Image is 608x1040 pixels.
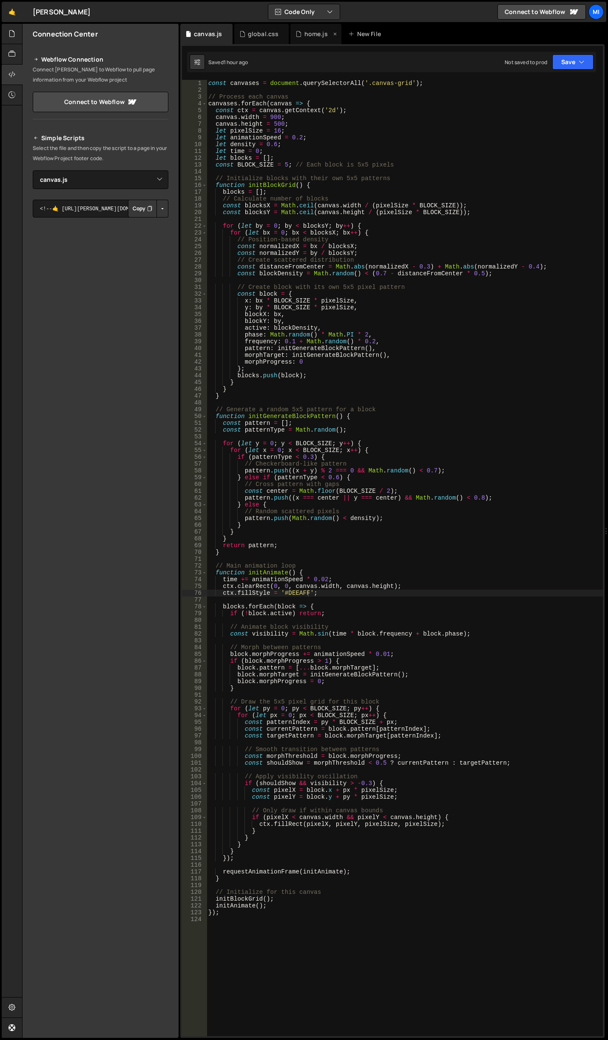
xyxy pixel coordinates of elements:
div: 49 [182,406,207,413]
div: 88 [182,671,207,678]
div: 69 [182,542,207,549]
div: 68 [182,535,207,542]
div: 89 [182,678,207,685]
button: Code Only [268,4,340,20]
div: 90 [182,685,207,692]
div: 76 [182,590,207,596]
div: 30 [182,277,207,284]
button: Save [552,54,594,70]
div: 72 [182,562,207,569]
h2: Webflow Connection [33,54,168,65]
h2: Simple Scripts [33,133,168,143]
div: 96 [182,726,207,732]
div: Button group with nested dropdown [128,200,168,218]
div: 80 [182,617,207,624]
div: 83 [182,637,207,644]
div: 22 [182,223,207,229]
div: 5 [182,107,207,114]
div: 14 [182,168,207,175]
div: 38 [182,331,207,338]
div: 86 [182,658,207,664]
div: 21 [182,216,207,223]
div: 15 [182,175,207,182]
div: 79 [182,610,207,617]
div: 113 [182,841,207,848]
div: 107 [182,800,207,807]
div: 66 [182,522,207,528]
div: 74 [182,576,207,583]
a: 🤙 [2,2,23,22]
div: Mi [588,4,604,20]
div: 12 [182,155,207,161]
div: 109 [182,814,207,821]
div: 117 [182,868,207,875]
div: 110 [182,821,207,828]
div: 78 [182,603,207,610]
div: 57 [182,461,207,467]
div: Not saved to prod [505,59,547,66]
div: 105 [182,787,207,794]
a: Connect to Webflow [33,92,168,112]
div: 100 [182,753,207,760]
div: 81 [182,624,207,630]
div: 24 [182,236,207,243]
div: 98 [182,739,207,746]
div: 61 [182,488,207,495]
div: 42 [182,359,207,365]
div: 39 [182,338,207,345]
iframe: YouTube video player [33,232,169,308]
div: 118 [182,875,207,882]
p: Select the file and then copy the script to a page in your Webflow Project footer code. [33,143,168,164]
div: 44 [182,372,207,379]
div: 34 [182,304,207,311]
div: 52 [182,427,207,433]
div: 63 [182,501,207,508]
div: 18 [182,195,207,202]
div: 95 [182,719,207,726]
div: 101 [182,760,207,766]
div: 40 [182,345,207,352]
div: canvas.js [194,30,222,38]
div: 120 [182,889,207,896]
h2: Connection Center [33,29,98,39]
div: 46 [182,386,207,393]
div: global.css [248,30,279,38]
div: 114 [182,848,207,855]
div: 13 [182,161,207,168]
div: 108 [182,807,207,814]
div: 17 [182,189,207,195]
div: 84 [182,644,207,651]
div: 35 [182,311,207,318]
div: 55 [182,447,207,454]
div: 51 [182,420,207,427]
div: 75 [182,583,207,590]
div: 19 [182,202,207,209]
p: Connect [PERSON_NAME] to Webflow to pull page information from your Webflow project [33,65,168,85]
div: 43 [182,365,207,372]
div: 102 [182,766,207,773]
div: 23 [182,229,207,236]
div: 4 [182,100,207,107]
div: 1 hour ago [224,59,248,66]
div: 2 [182,87,207,93]
div: 33 [182,297,207,304]
div: 70 [182,549,207,556]
div: 48 [182,399,207,406]
div: 45 [182,379,207,386]
div: 115 [182,855,207,862]
a: Connect to Webflow [497,4,586,20]
div: 56 [182,454,207,461]
div: 11 [182,148,207,155]
div: 99 [182,746,207,753]
div: 82 [182,630,207,637]
div: 3 [182,93,207,100]
div: 36 [182,318,207,325]
div: 1 [182,80,207,87]
div: Saved [208,59,248,66]
div: New File [348,30,384,38]
textarea: <!--🤙 [URL][PERSON_NAME][DOMAIN_NAME]> <script>document.addEventListener("DOMContentLoaded", func... [33,200,168,218]
div: 50 [182,413,207,420]
button: Copy [128,200,157,218]
div: 20 [182,209,207,216]
div: 93 [182,705,207,712]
